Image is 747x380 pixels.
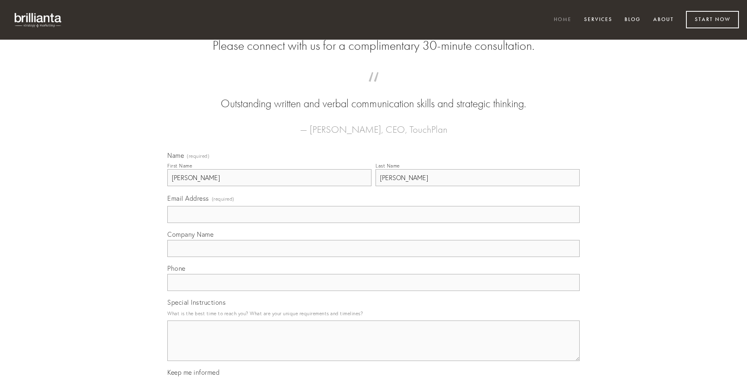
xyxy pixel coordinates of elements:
[187,154,209,159] span: (required)
[549,13,577,27] a: Home
[167,264,186,272] span: Phone
[180,80,567,112] blockquote: Outstanding written and verbal communication skills and strategic thinking.
[167,163,192,169] div: First Name
[167,230,213,238] span: Company Name
[648,13,679,27] a: About
[686,11,739,28] a: Start Now
[167,368,219,376] span: Keep me informed
[212,193,234,204] span: (required)
[167,151,184,159] span: Name
[180,112,567,138] figcaption: — [PERSON_NAME], CEO, TouchPlan
[376,163,400,169] div: Last Name
[579,13,618,27] a: Services
[167,308,580,319] p: What is the best time to reach you? What are your unique requirements and timelines?
[167,38,580,53] h2: Please connect with us for a complimentary 30-minute consultation.
[8,8,69,32] img: brillianta - research, strategy, marketing
[180,80,567,96] span: “
[167,194,209,202] span: Email Address
[619,13,646,27] a: Blog
[167,298,226,306] span: Special Instructions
